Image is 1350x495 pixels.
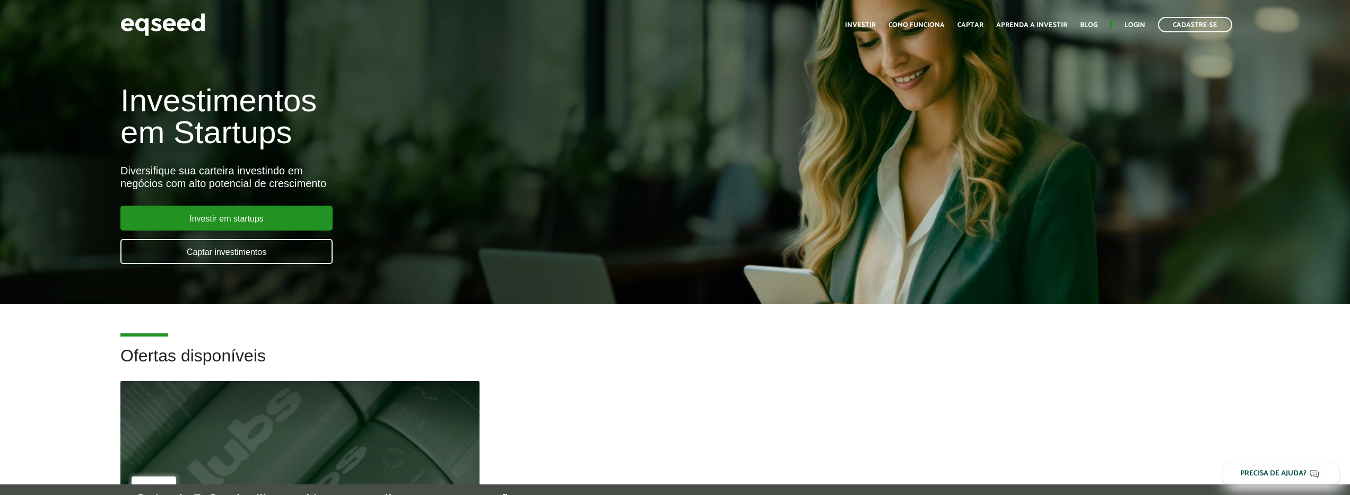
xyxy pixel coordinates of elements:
[996,22,1067,29] a: Aprenda a investir
[120,164,780,190] div: Diversifique sua carteira investindo em negócios com alto potencial de crescimento
[889,22,945,29] a: Como funciona
[120,11,205,39] img: EqSeed
[120,206,333,231] a: Investir em startups
[120,85,780,148] h1: Investimentos em Startups
[845,22,876,29] a: Investir
[120,239,333,264] a: Captar investimentos
[957,22,983,29] a: Captar
[120,347,1230,381] h2: Ofertas disponíveis
[1158,17,1232,32] a: Cadastre-se
[1080,22,1098,29] a: Blog
[1125,22,1145,29] a: Login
